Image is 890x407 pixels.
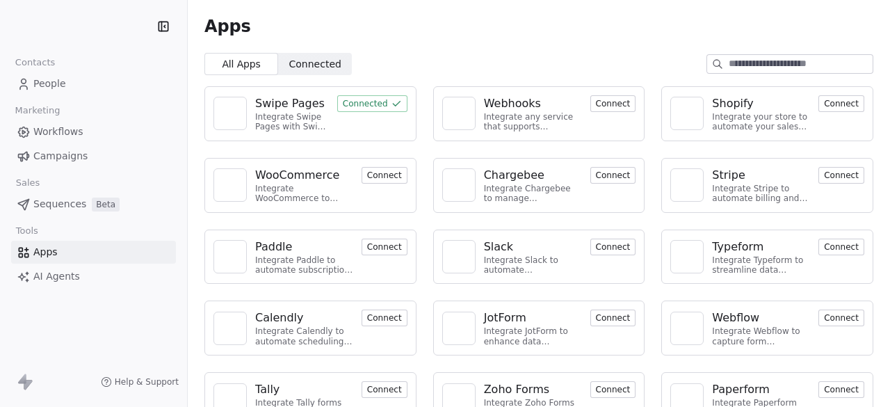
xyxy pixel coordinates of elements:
span: People [33,77,66,91]
a: SequencesBeta [11,193,176,216]
img: NA [677,175,697,195]
button: Connect [818,381,864,398]
button: Connect [818,310,864,326]
div: Paddle [255,239,292,255]
a: WooCommerce [255,167,353,184]
a: Connect [362,168,407,182]
a: Connect [818,311,864,324]
a: Connect [818,168,864,182]
a: Slack [484,239,582,255]
img: NA [448,175,469,195]
a: Connect [818,97,864,110]
a: NA [213,312,247,345]
a: Connect [362,383,407,396]
div: Integrate Typeform to streamline data collection and customer engagement. [712,255,810,276]
div: Shopify [712,95,754,112]
div: Stripe [712,167,745,184]
a: Tally [255,381,353,398]
a: AI Agents [11,265,176,288]
a: Stripe [712,167,810,184]
div: Calendly [255,310,303,326]
div: JotForm [484,310,526,326]
a: NA [442,240,476,273]
a: Swipe Pages [255,95,329,112]
a: NA [670,168,704,202]
a: Connect [362,240,407,253]
a: Connect [590,383,636,396]
img: NA [448,246,469,267]
button: Connected [337,95,407,112]
div: Swipe Pages [255,95,325,112]
span: Beta [92,198,120,212]
a: Connect [590,240,636,253]
div: Integrate Stripe to automate billing and payments. [712,184,810,204]
a: Paperform [712,381,810,398]
span: Campaigns [33,149,88,163]
button: Connect [818,167,864,184]
button: Connect [362,167,407,184]
a: Chargebee [484,167,582,184]
span: Marketing [9,100,66,121]
span: Apps [204,16,251,37]
img: NA [220,318,241,339]
img: NA [448,103,469,124]
span: Apps [33,245,58,260]
img: NA [220,246,241,267]
a: NA [442,97,476,130]
div: Integrate Calendly to automate scheduling and event management. [255,326,353,346]
a: Workflows [11,120,176,143]
img: NA [220,175,241,195]
div: Webflow [712,310,759,326]
div: Zoho Forms [484,381,549,398]
div: Integrate any service that supports webhooks with Swipe One to capture and automate data workflows. [484,112,582,132]
div: Integrate Swipe Pages with Swipe One CRM to capture lead data. [255,112,329,132]
a: Apps [11,241,176,264]
a: JotForm [484,310,582,326]
div: Integrate your store to automate your sales process [712,112,810,132]
button: Connect [590,239,636,255]
button: Connect [362,381,407,398]
button: Connect [590,310,636,326]
div: Integrate WooCommerce to manage orders and customer data [255,184,353,204]
a: Webflow [712,310,810,326]
button: Connect [362,310,407,326]
span: Contacts [9,52,61,73]
a: Typeform [712,239,810,255]
img: NA [677,103,697,124]
a: Zoho Forms [484,381,582,398]
a: Shopify [712,95,810,112]
a: Connect [818,383,864,396]
a: Paddle [255,239,353,255]
a: Webhooks [484,95,582,112]
a: Connect [590,168,636,182]
span: Sequences [33,197,86,212]
a: Connect [818,240,864,253]
div: Tally [255,381,280,398]
a: Connect [362,311,407,324]
a: NA [442,168,476,202]
img: NA [677,246,697,267]
a: NA [213,240,247,273]
div: Slack [484,239,513,255]
span: Sales [10,173,46,193]
button: Connect [590,95,636,112]
a: Help & Support [101,376,179,388]
div: Integrate Paddle to automate subscription management and customer engagement. [255,255,353,276]
a: Campaigns [11,145,176,168]
button: Connect [818,95,864,112]
button: Connect [590,167,636,184]
span: Workflows [33,125,83,139]
button: Connect [818,239,864,255]
a: NA [213,168,247,202]
a: NA [670,97,704,130]
a: People [11,72,176,95]
button: Connect [590,381,636,398]
div: Chargebee [484,167,544,184]
a: Calendly [255,310,353,326]
img: NA [448,318,469,339]
div: Integrate Webflow to capture form submissions and automate customer engagement. [712,326,810,346]
a: NA [213,97,247,130]
a: NA [442,312,476,345]
a: Connect [590,311,636,324]
a: NA [670,312,704,345]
